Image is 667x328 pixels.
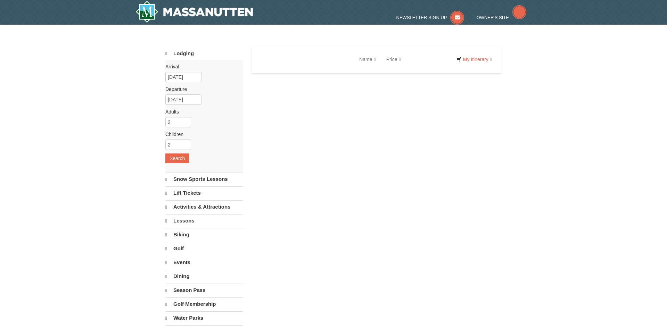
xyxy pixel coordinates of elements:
a: Activities & Attractions [165,200,243,213]
a: Lodging [165,47,243,60]
a: Season Pass [165,284,243,297]
a: Name [354,52,381,66]
a: Owner's Site [477,15,527,20]
a: Newsletter Sign Up [396,15,464,20]
label: Adults [165,108,238,115]
a: Price [381,52,406,66]
img: Massanutten Resort Logo [135,1,253,23]
a: Dining [165,270,243,283]
a: Lift Tickets [165,186,243,200]
a: Massanutten Resort [135,1,253,23]
button: Search [165,153,189,163]
a: Events [165,256,243,269]
span: Newsletter Sign Up [396,15,447,20]
a: Snow Sports Lessons [165,173,243,186]
label: Arrival [165,63,238,70]
a: Golf [165,242,243,255]
a: Water Parks [165,311,243,325]
a: My Itinerary [452,54,496,65]
a: Golf Membership [165,297,243,311]
a: Lessons [165,214,243,227]
label: Departure [165,86,238,93]
span: Owner's Site [477,15,509,20]
a: Biking [165,228,243,241]
label: Children [165,131,238,138]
